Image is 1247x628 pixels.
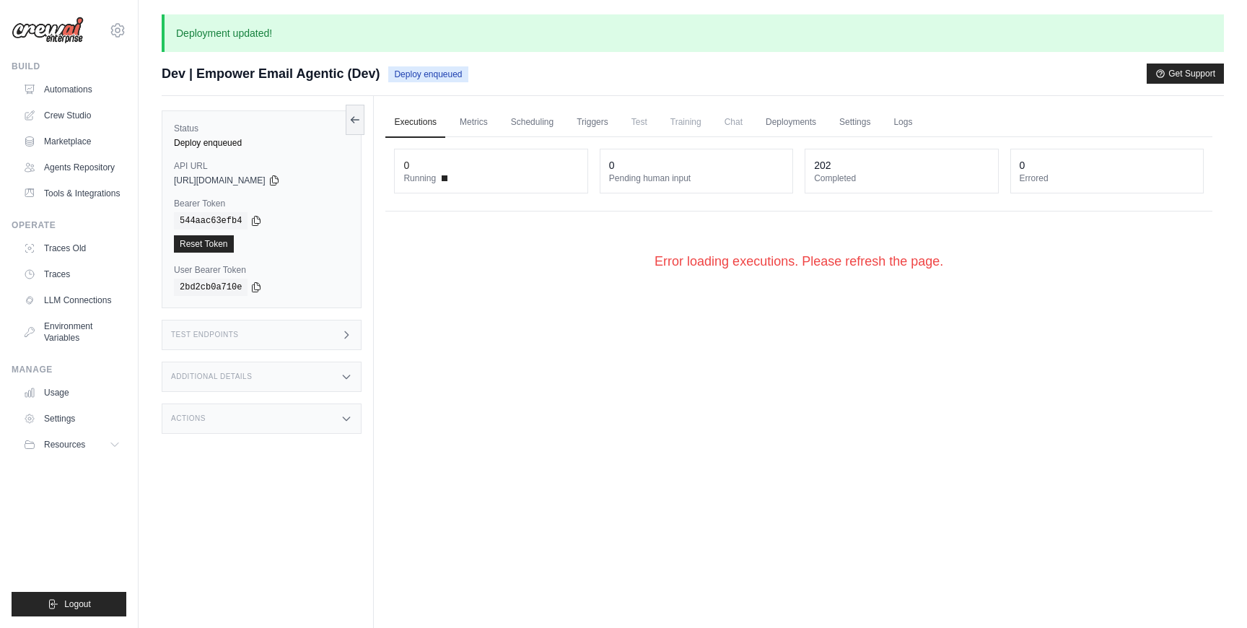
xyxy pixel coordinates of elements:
h3: Actions [171,414,206,423]
div: 202 [814,158,831,173]
img: Logo [12,17,84,44]
div: 0 [403,158,409,173]
a: Marketplace [17,130,126,153]
a: Crew Studio [17,104,126,127]
h3: Additional Details [171,372,252,381]
div: Manage [12,364,126,375]
dt: Errored [1020,173,1194,184]
span: Logout [64,598,91,610]
div: 0 [1020,158,1025,173]
a: Reset Token [174,235,234,253]
a: Metrics [451,108,496,138]
span: [URL][DOMAIN_NAME] [174,175,266,186]
dt: Completed [814,173,989,184]
span: Dev | Empower Email Agentic (Dev) [162,64,380,84]
a: Traces Old [17,237,126,260]
span: Running [403,173,436,184]
div: 0 [609,158,615,173]
span: Test [623,108,656,136]
a: Logs [885,108,921,138]
a: Settings [17,407,126,430]
a: Triggers [568,108,617,138]
h3: Test Endpoints [171,331,239,339]
a: Environment Variables [17,315,126,349]
dt: Pending human input [609,173,784,184]
label: User Bearer Token [174,264,349,276]
label: Status [174,123,349,134]
code: 2bd2cb0a710e [174,279,248,296]
span: Deploy enqueued [388,66,468,82]
a: Tools & Integrations [17,182,126,205]
div: Error loading executions. Please refresh the page. [385,229,1212,295]
button: Get Support [1147,64,1224,84]
a: Scheduling [502,108,562,138]
span: Resources [44,439,85,450]
a: LLM Connections [17,289,126,312]
div: Build [12,61,126,72]
button: Logout [12,592,126,616]
a: Agents Repository [17,156,126,179]
a: Usage [17,381,126,404]
p: Deployment updated! [162,14,1224,52]
span: Training is not available until the deployment is complete [662,108,710,136]
a: Automations [17,78,126,101]
div: Deploy enqueued [174,137,349,149]
div: Operate [12,219,126,231]
span: Chat is not available until the deployment is complete [716,108,751,136]
label: Bearer Token [174,198,349,209]
a: Executions [385,108,445,138]
a: Traces [17,263,126,286]
a: Settings [831,108,879,138]
a: Deployments [757,108,825,138]
label: API URL [174,160,349,172]
code: 544aac63efb4 [174,212,248,230]
button: Resources [17,433,126,456]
